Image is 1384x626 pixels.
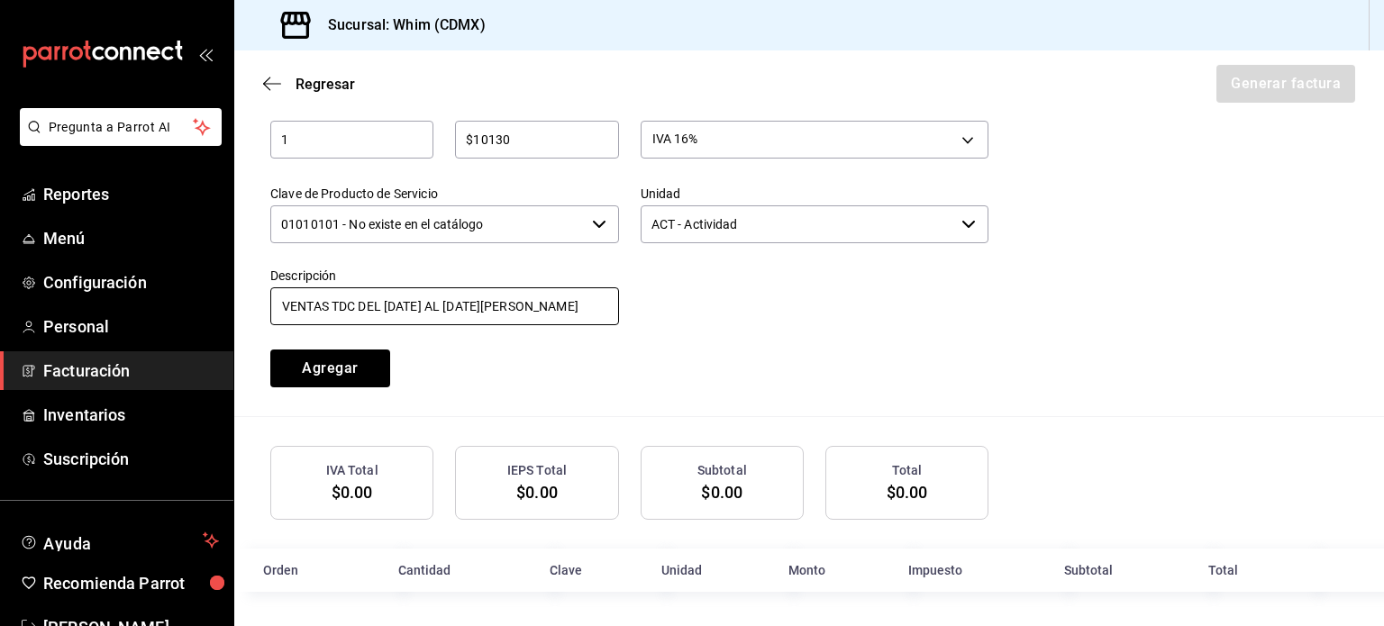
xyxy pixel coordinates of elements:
th: Total [1197,549,1303,592]
span: Ayuda [43,530,196,551]
th: Subtotal [1053,549,1197,592]
a: Pregunta a Parrot AI [13,131,222,150]
label: Unidad [641,186,989,199]
span: Configuración [43,270,219,295]
button: Regresar [263,76,355,93]
th: Clave [539,549,650,592]
th: Impuesto [897,549,1052,592]
th: Unidad [651,549,778,592]
span: IVA 16% [652,130,698,148]
label: Clave de Producto de Servicio [270,186,619,199]
h3: IEPS Total [507,461,567,480]
button: open_drawer_menu [198,47,213,61]
span: Pregunta a Parrot AI [49,118,194,137]
th: Orden [234,549,387,592]
h3: Subtotal [697,461,747,480]
input: Elige una opción [270,205,585,243]
span: $0.00 [516,483,558,502]
input: Elige una opción [641,205,955,243]
span: Reportes [43,182,219,206]
span: Menú [43,226,219,250]
span: Regresar [296,76,355,93]
h3: IVA Total [326,461,378,480]
span: Inventarios [43,403,219,427]
label: Descripción [270,268,619,281]
button: Pregunta a Parrot AI [20,108,222,146]
span: Facturación [43,358,219,383]
input: $0.00 [455,129,618,150]
th: Monto [778,549,897,592]
h3: Total [892,461,923,480]
h3: Sucursal: Whim (CDMX) [314,14,486,36]
span: Suscripción [43,447,219,471]
span: Recomienda Parrot [43,571,219,595]
input: 250 caracteres [270,287,619,325]
span: Personal [43,314,219,339]
button: Agregar [270,349,390,387]
th: Cantidad [387,549,539,592]
span: $0.00 [332,483,373,502]
span: $0.00 [887,483,928,502]
span: $0.00 [701,483,742,502]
